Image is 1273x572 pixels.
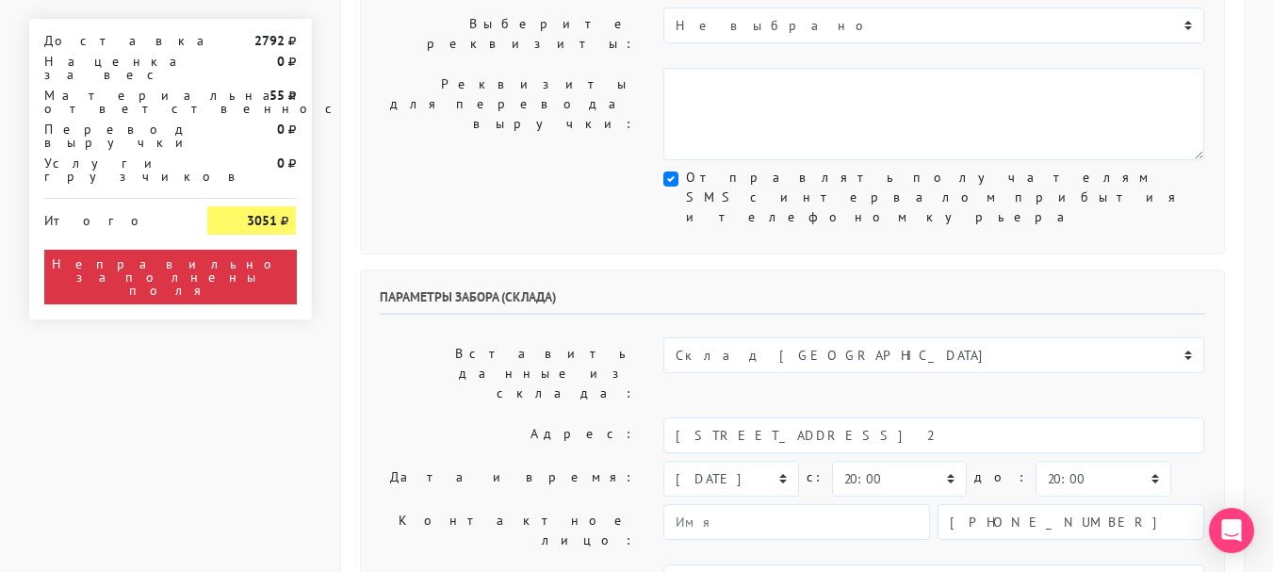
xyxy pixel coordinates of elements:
[807,461,824,494] label: c:
[44,250,297,304] div: Неправильно заполнены поля
[30,34,194,47] div: Доставка
[366,337,650,410] label: Вставить данные из склада:
[686,168,1204,227] label: Отправлять получателям SMS с интервалом прибытия и телефоном курьера
[366,504,650,557] label: Контактное лицо:
[269,87,285,104] strong: 55
[938,504,1204,540] input: Телефон
[277,53,285,70] strong: 0
[380,289,1205,315] h6: Параметры забора (склада)
[366,461,650,497] label: Дата и время:
[366,417,650,453] label: Адрес:
[366,68,650,160] label: Реквизиты для перевода выручки:
[366,8,650,60] label: Выберите реквизиты:
[254,32,285,49] strong: 2792
[30,89,194,115] div: Материальная ответственность
[1209,508,1254,553] div: Open Intercom Messenger
[30,123,194,149] div: Перевод выручки
[663,504,930,540] input: Имя
[974,461,1028,494] label: до:
[44,206,180,227] div: Итого
[277,155,285,172] strong: 0
[277,121,285,138] strong: 0
[30,156,194,183] div: Услуги грузчиков
[30,55,194,81] div: Наценка за вес
[247,212,277,229] strong: 3051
